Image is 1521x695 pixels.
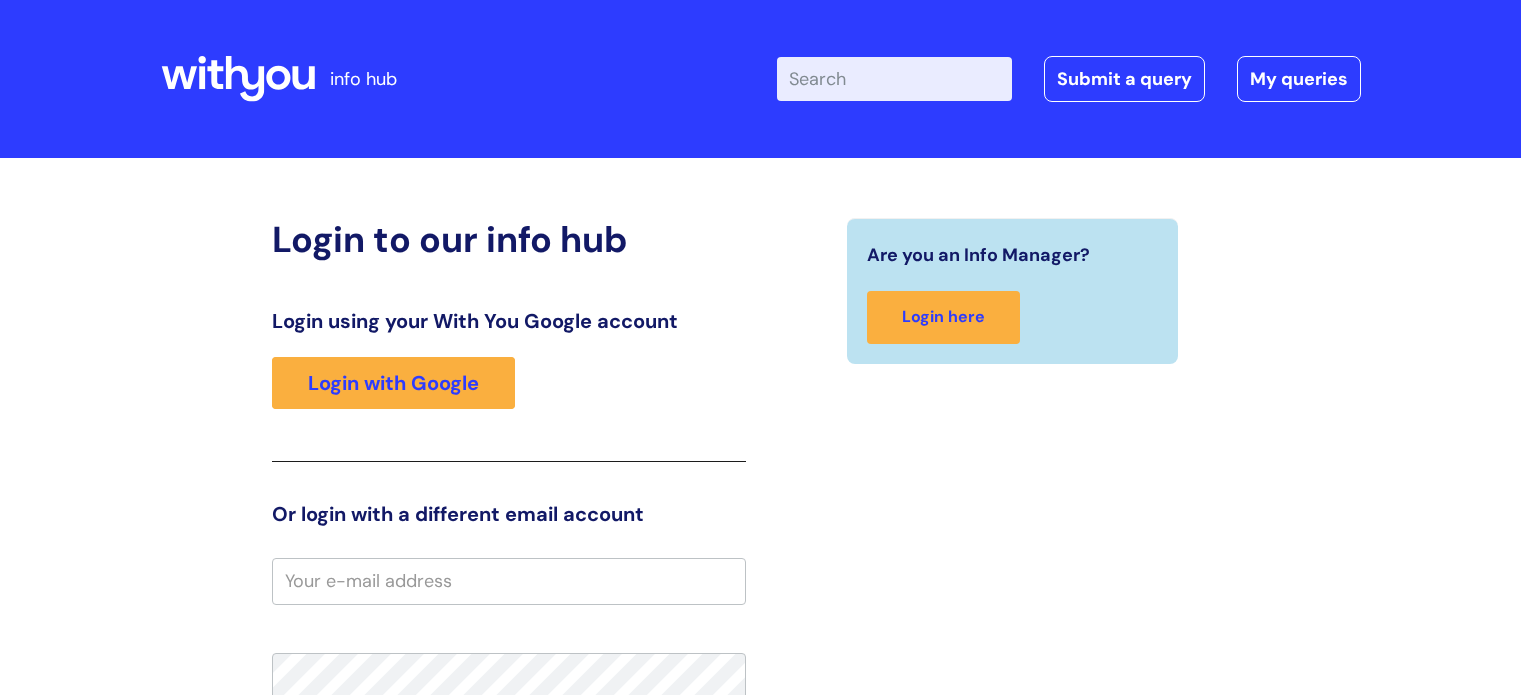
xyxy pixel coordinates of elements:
[272,357,515,409] a: Login with Google
[1044,56,1205,102] a: Submit a query
[867,239,1090,271] span: Are you an Info Manager?
[272,309,746,333] h3: Login using your With You Google account
[272,218,746,261] h2: Login to our info hub
[867,291,1020,344] a: Login here
[272,502,746,526] h3: Or login with a different email account
[330,63,397,95] p: info hub
[272,558,746,604] input: Your e-mail address
[1237,56,1361,102] a: My queries
[777,57,1012,101] input: Search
